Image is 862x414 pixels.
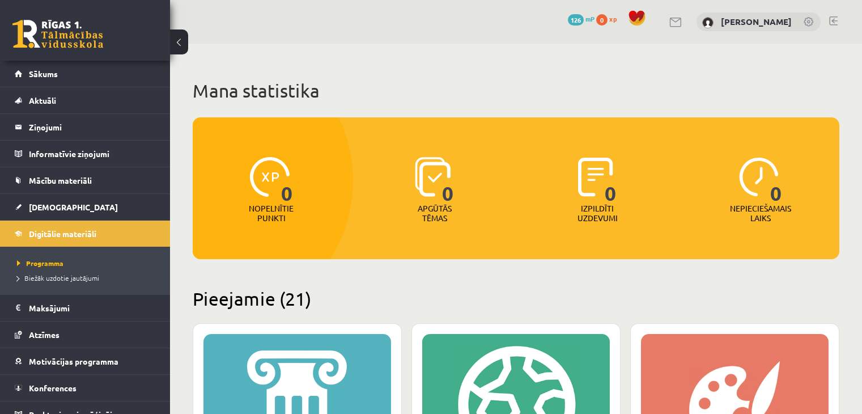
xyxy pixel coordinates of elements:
a: Biežāk uzdotie jautājumi [17,273,159,283]
span: Mācību materiāli [29,175,92,185]
img: icon-learned-topics-4a711ccc23c960034f471b6e78daf4a3bad4a20eaf4de84257b87e66633f6470.svg [415,157,451,197]
a: Aktuāli [15,87,156,113]
span: xp [609,14,617,23]
a: Rīgas 1. Tālmācības vidusskola [12,20,103,48]
a: Programma [17,258,159,268]
a: Informatīvie ziņojumi [15,141,156,167]
a: Digitālie materiāli [15,221,156,247]
a: Sākums [15,61,156,87]
img: Alens Ulpis [702,17,714,28]
span: 0 [605,157,617,204]
a: Ziņojumi [15,114,156,140]
span: 0 [442,157,454,204]
legend: Maksājumi [29,295,156,321]
span: mP [585,14,595,23]
h1: Mana statistika [193,79,839,102]
span: 126 [568,14,584,26]
a: 0 xp [596,14,622,23]
span: 0 [596,14,608,26]
a: Maksājumi [15,295,156,321]
a: [PERSON_NAME] [721,16,792,27]
a: Atzīmes [15,322,156,348]
span: Motivācijas programma [29,356,118,366]
p: Apgūtās tēmas [413,204,457,223]
span: Aktuāli [29,95,56,105]
p: Nepieciešamais laiks [730,204,791,223]
a: Mācību materiāli [15,167,156,193]
a: [DEMOGRAPHIC_DATA] [15,194,156,220]
a: Motivācijas programma [15,348,156,374]
p: Nopelnītie punkti [249,204,294,223]
span: 0 [770,157,782,204]
a: 126 mP [568,14,595,23]
span: Konferences [29,383,77,393]
img: icon-clock-7be60019b62300814b6bd22b8e044499b485619524d84068768e800edab66f18.svg [739,157,779,197]
span: Sākums [29,69,58,79]
span: Biežāk uzdotie jautājumi [17,273,99,282]
img: icon-xp-0682a9bc20223a9ccc6f5883a126b849a74cddfe5390d2b41b4391c66f2066e7.svg [250,157,290,197]
span: Atzīmes [29,329,60,340]
span: Programma [17,259,63,268]
span: Digitālie materiāli [29,229,96,239]
legend: Informatīvie ziņojumi [29,141,156,167]
h2: Pieejamie (21) [193,288,839,310]
img: icon-completed-tasks-ad58ae20a441b2904462921112bc710f1caf180af7a3daa7317a5a94f2d26646.svg [578,157,613,197]
a: Konferences [15,375,156,401]
legend: Ziņojumi [29,114,156,140]
span: 0 [281,157,293,204]
span: [DEMOGRAPHIC_DATA] [29,202,118,212]
p: Izpildīti uzdevumi [575,204,619,223]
